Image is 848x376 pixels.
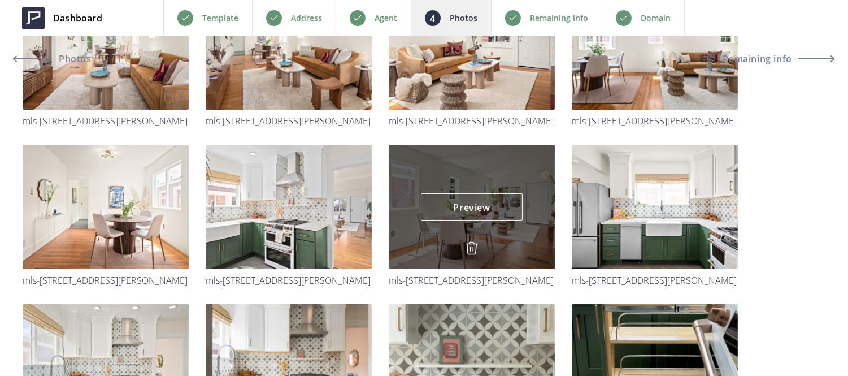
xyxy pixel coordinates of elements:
[792,319,834,362] iframe: Drift Widget Chat Controller
[421,193,523,221] a: Preview
[450,11,477,25] p: Photos
[530,11,588,25] p: Remaining info
[641,11,671,25] p: Domain
[723,54,792,63] span: Remaining info
[14,45,115,72] a: Photos
[291,11,322,25] p: Address
[56,54,92,63] span: Photos
[202,11,238,25] p: Template
[723,45,834,72] button: Remaining info
[375,11,397,25] p: Agent
[14,1,111,35] a: Dashboard
[53,11,102,25] span: Dashboard
[465,241,479,255] img: delete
